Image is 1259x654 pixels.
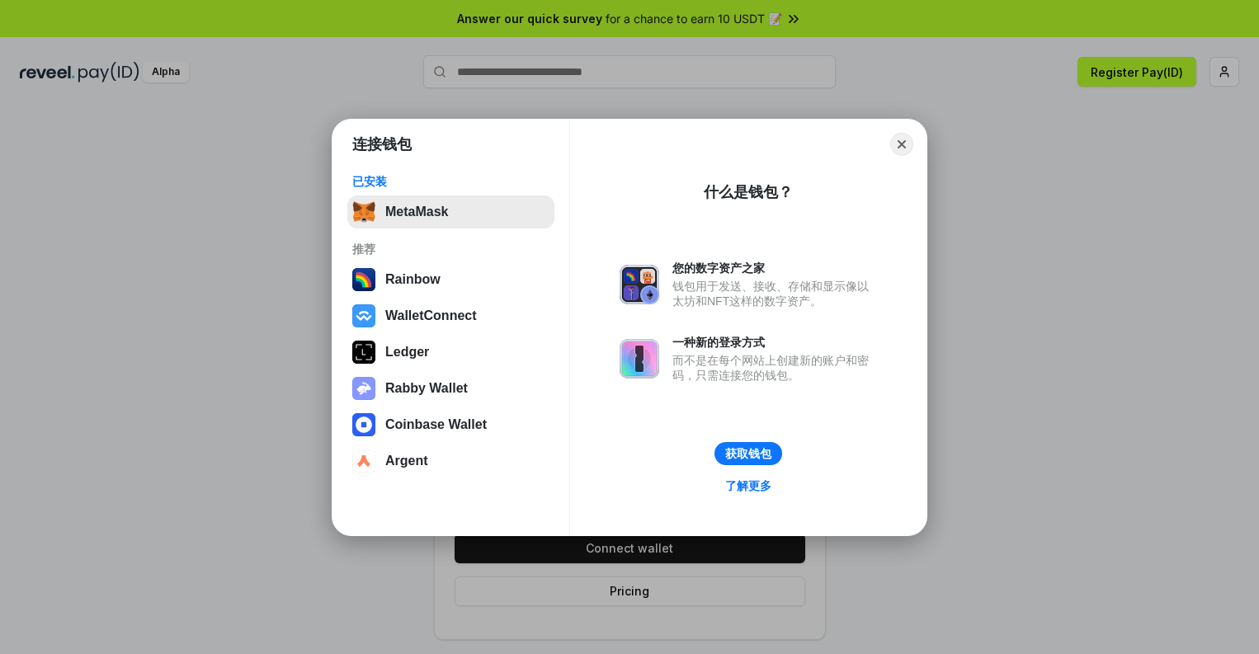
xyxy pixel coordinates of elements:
a: 了解更多 [715,475,781,496]
button: MetaMask [347,195,554,228]
div: 您的数字资产之家 [672,261,877,275]
img: svg+xml,%3Csvg%20xmlns%3D%22http%3A%2F%2Fwww.w3.org%2F2000%2Fsvg%22%20fill%3D%22none%22%20viewBox... [620,339,659,379]
img: svg+xml,%3Csvg%20xmlns%3D%22http%3A%2F%2Fwww.w3.org%2F2000%2Fsvg%22%20fill%3D%22none%22%20viewBox... [352,377,375,400]
div: 一种新的登录方式 [672,335,877,350]
button: Rabby Wallet [347,372,554,405]
img: svg+xml,%3Csvg%20width%3D%2228%22%20height%3D%2228%22%20viewBox%3D%220%200%2028%2028%22%20fill%3D... [352,413,375,436]
img: svg+xml,%3Csvg%20width%3D%22120%22%20height%3D%22120%22%20viewBox%3D%220%200%20120%20120%22%20fil... [352,268,375,291]
button: 获取钱包 [714,442,782,465]
img: svg+xml,%3Csvg%20xmlns%3D%22http%3A%2F%2Fwww.w3.org%2F2000%2Fsvg%22%20fill%3D%22none%22%20viewBox... [620,265,659,304]
div: 什么是钱包？ [704,182,793,202]
div: MetaMask [385,205,448,219]
div: WalletConnect [385,308,477,323]
img: svg+xml,%3Csvg%20xmlns%3D%22http%3A%2F%2Fwww.w3.org%2F2000%2Fsvg%22%20width%3D%2228%22%20height%3... [352,341,375,364]
div: Coinbase Wallet [385,417,487,432]
button: WalletConnect [347,299,554,332]
div: 已安装 [352,174,549,189]
button: Ledger [347,336,554,369]
button: Rainbow [347,263,554,296]
div: Rainbow [385,272,441,287]
img: svg+xml,%3Csvg%20fill%3D%22none%22%20height%3D%2233%22%20viewBox%3D%220%200%2035%2033%22%20width%... [352,200,375,223]
div: 钱包用于发送、接收、存储和显示像以太坊和NFT这样的数字资产。 [672,279,877,308]
div: Argent [385,454,428,468]
img: svg+xml,%3Csvg%20width%3D%2228%22%20height%3D%2228%22%20viewBox%3D%220%200%2028%2028%22%20fill%3D... [352,449,375,473]
button: Coinbase Wallet [347,408,554,441]
div: 而不是在每个网站上创建新的账户和密码，只需连接您的钱包。 [672,353,877,383]
button: Close [890,133,913,156]
div: Rabby Wallet [385,381,468,396]
div: Ledger [385,345,429,360]
img: svg+xml,%3Csvg%20width%3D%2228%22%20height%3D%2228%22%20viewBox%3D%220%200%2028%2028%22%20fill%3D... [352,304,375,327]
button: Argent [347,445,554,478]
div: 获取钱包 [725,446,771,461]
div: 了解更多 [725,478,771,493]
div: 推荐 [352,242,549,256]
h1: 连接钱包 [352,134,412,154]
